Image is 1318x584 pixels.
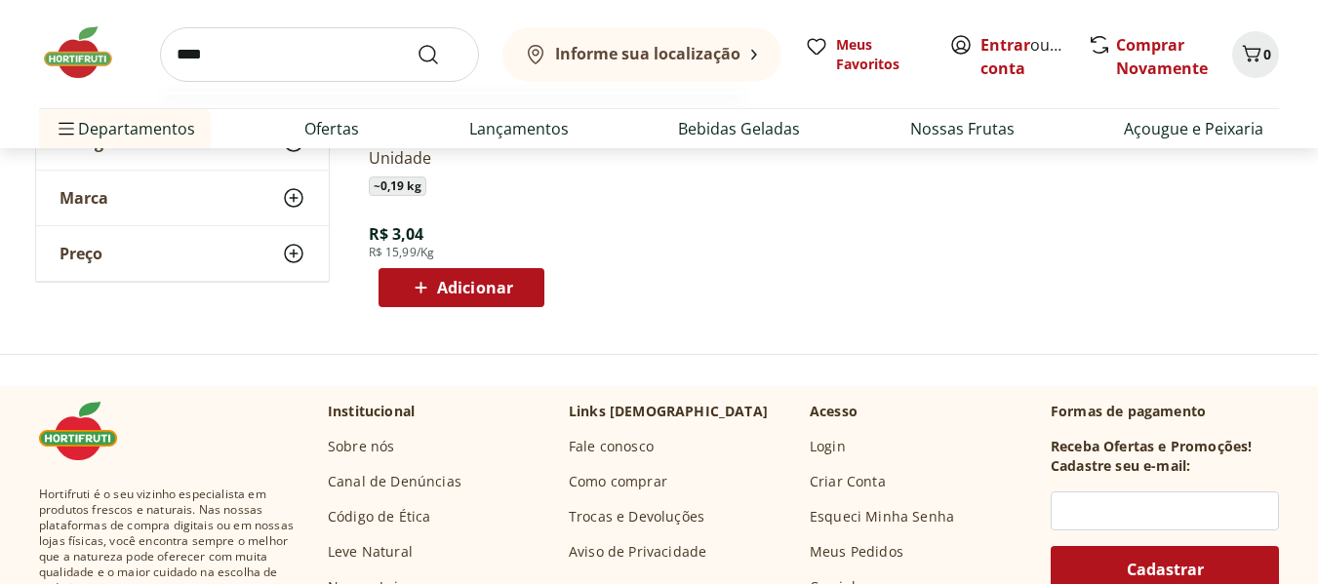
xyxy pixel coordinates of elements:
[1051,456,1190,476] h3: Cadastre seu e-mail:
[980,33,1067,80] span: ou
[379,268,544,307] button: Adicionar
[555,43,740,64] b: Informe sua localização
[55,105,78,152] button: Menu
[36,171,329,225] button: Marca
[304,117,359,140] a: Ofertas
[810,542,903,562] a: Meus Pedidos
[39,23,137,82] img: Hortifruti
[328,507,430,526] a: Código de Ética
[678,117,800,140] a: Bebidas Geladas
[1116,34,1208,79] a: Comprar Novamente
[1051,402,1279,421] p: Formas de pagamento
[810,472,886,491] a: Criar Conta
[1051,437,1252,456] h3: Receba Ofertas e Promoções!
[39,402,137,460] img: Hortifruti
[1232,31,1279,78] button: Carrinho
[502,27,781,82] button: Informe sua localização
[569,507,704,526] a: Trocas e Devoluções
[160,27,479,82] input: search
[369,245,435,260] span: R$ 15,99/Kg
[60,244,102,263] span: Preço
[569,437,654,456] a: Fale conosco
[417,43,463,66] button: Submit Search
[805,35,926,74] a: Meus Favoritos
[1263,45,1271,63] span: 0
[1124,117,1263,140] a: Açougue e Peixaria
[569,402,768,421] p: Links [DEMOGRAPHIC_DATA]
[328,402,415,421] p: Institucional
[569,472,667,491] a: Como comprar
[437,280,513,295] span: Adicionar
[60,188,108,208] span: Marca
[36,226,329,281] button: Preço
[369,176,426,196] span: ~ 0,19 kg
[55,105,195,152] span: Departamentos
[980,34,1030,56] a: Entrar
[569,542,706,562] a: Aviso de Privacidade
[910,117,1015,140] a: Nossas Frutas
[1127,562,1204,577] span: Cadastrar
[328,542,413,562] a: Leve Natural
[328,472,461,491] a: Canal de Denúncias
[810,507,954,526] a: Esqueci Minha Senha
[369,223,424,245] span: R$ 3,04
[980,34,1088,79] a: Criar conta
[810,402,858,421] p: Acesso
[810,437,846,456] a: Login
[469,117,569,140] a: Lançamentos
[328,437,394,456] a: Sobre nós
[836,35,926,74] span: Meus Favoritos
